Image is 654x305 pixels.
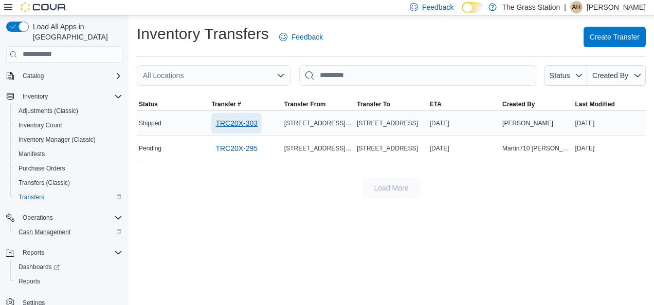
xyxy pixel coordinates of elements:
span: Cash Management [19,228,70,236]
span: Manifests [14,148,122,160]
button: Create Transfer [584,27,646,47]
button: Inventory Manager (Classic) [10,132,126,147]
span: TRC20X-295 [215,143,258,154]
button: Load More [362,178,420,198]
span: Inventory Manager (Classic) [14,134,122,146]
span: Dashboards [19,263,60,271]
span: Inventory Count [19,121,62,129]
span: ETA [430,100,442,108]
p: The Grass Station [502,1,560,13]
span: Inventory [19,90,122,103]
span: TRC20X-303 [215,118,258,128]
span: Pending [139,144,161,153]
a: Dashboards [14,261,64,273]
span: Cash Management [14,226,122,238]
button: Transfer From [282,98,355,110]
a: Adjustments (Classic) [14,105,82,117]
button: Reports [10,274,126,289]
span: Adjustments (Classic) [19,107,78,115]
span: Purchase Orders [19,164,65,173]
button: Created By [500,98,573,110]
button: Inventory [2,89,126,104]
button: Manifests [10,147,126,161]
span: Status [139,100,158,108]
a: Manifests [14,148,49,160]
a: TRC20X-295 [211,138,262,159]
span: Operations [23,214,53,222]
button: Inventory [19,90,52,103]
span: AH [572,1,581,13]
button: ETA [428,98,500,110]
div: [DATE] [428,117,500,129]
a: Purchase Orders [14,162,69,175]
span: Inventory Manager (Classic) [19,136,96,144]
span: Transfers [19,193,44,201]
span: Transfers (Classic) [14,177,122,189]
span: Martin710 [PERSON_NAME] [502,144,571,153]
button: Inventory Count [10,118,126,132]
a: Inventory Count [14,119,66,131]
span: Feedback [422,2,453,12]
span: Reports [23,249,44,257]
div: [DATE] [573,117,646,129]
button: Last Modified [573,98,646,110]
button: Operations [19,212,57,224]
img: Cova [21,2,67,12]
span: Reports [14,275,122,288]
button: Cash Management [10,225,126,239]
span: Reports [19,246,122,259]
span: [STREET_ADDRESS] [357,119,418,127]
a: Dashboards [10,260,126,274]
button: Open list of options [277,71,285,80]
span: Reports [19,277,40,285]
button: Transfer # [209,98,282,110]
p: | [564,1,566,13]
button: Catalog [2,69,126,83]
span: Catalog [23,72,44,80]
a: Transfers [14,191,48,203]
button: Operations [2,211,126,225]
span: Created By [502,100,535,108]
span: [PERSON_NAME] [502,119,553,127]
span: Create Transfer [590,32,640,42]
a: TRC20X-303 [211,113,262,134]
span: [STREET_ADDRESS] [357,144,418,153]
span: Last Modified [575,100,615,108]
span: Catalog [19,70,122,82]
button: Reports [2,245,126,260]
span: Dashboards [14,261,122,273]
input: Dark Mode [462,2,483,13]
span: [STREET_ADDRESS] NE [284,119,353,127]
input: This is a search bar. After typing your query, hit enter to filter the results lower in the page. [299,65,536,86]
span: Inventory Count [14,119,122,131]
a: Feedback [275,27,327,47]
span: Adjustments (Classic) [14,105,122,117]
span: Manifests [19,150,45,158]
span: Shipped [139,119,161,127]
span: Transfer To [357,100,390,108]
button: Catalog [19,70,48,82]
span: Created By [592,71,628,80]
button: Transfer To [355,98,427,110]
p: [PERSON_NAME] [587,1,646,13]
span: Transfer From [284,100,326,108]
div: Alysia Hernandez [570,1,583,13]
span: Purchase Orders [14,162,122,175]
span: [STREET_ADDRESS] NE [284,144,353,153]
button: Status [137,98,209,110]
span: Inventory [23,92,48,101]
span: Transfers [14,191,122,203]
button: Purchase Orders [10,161,126,176]
a: Transfers (Classic) [14,177,74,189]
a: Cash Management [14,226,75,238]
a: Inventory Manager (Classic) [14,134,100,146]
span: Transfer # [211,100,241,108]
button: Status [544,65,587,86]
button: Created By [587,65,646,86]
span: Load More [374,183,409,193]
span: Operations [19,212,122,224]
a: Reports [14,275,44,288]
span: Status [550,71,570,80]
button: Reports [19,246,48,259]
